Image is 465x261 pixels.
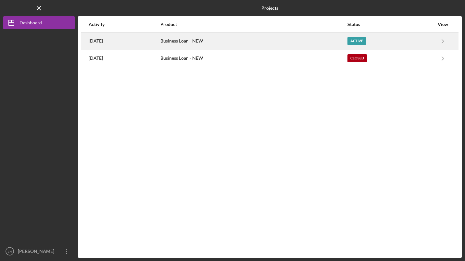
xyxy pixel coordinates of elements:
[347,54,367,62] div: Closed
[16,245,58,259] div: [PERSON_NAME]
[160,22,347,27] div: Product
[19,16,42,31] div: Dashboard
[347,37,366,45] div: Active
[261,6,278,11] b: Projects
[89,38,103,43] time: 2025-08-18 16:10
[3,16,75,29] button: Dashboard
[89,56,103,61] time: 2025-01-06 16:53
[435,22,451,27] div: View
[8,250,12,253] text: LH
[347,22,434,27] div: Status
[160,33,347,49] div: Business Loan - NEW
[160,50,347,67] div: Business Loan - NEW
[3,245,75,258] button: LH[PERSON_NAME]
[89,22,160,27] div: Activity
